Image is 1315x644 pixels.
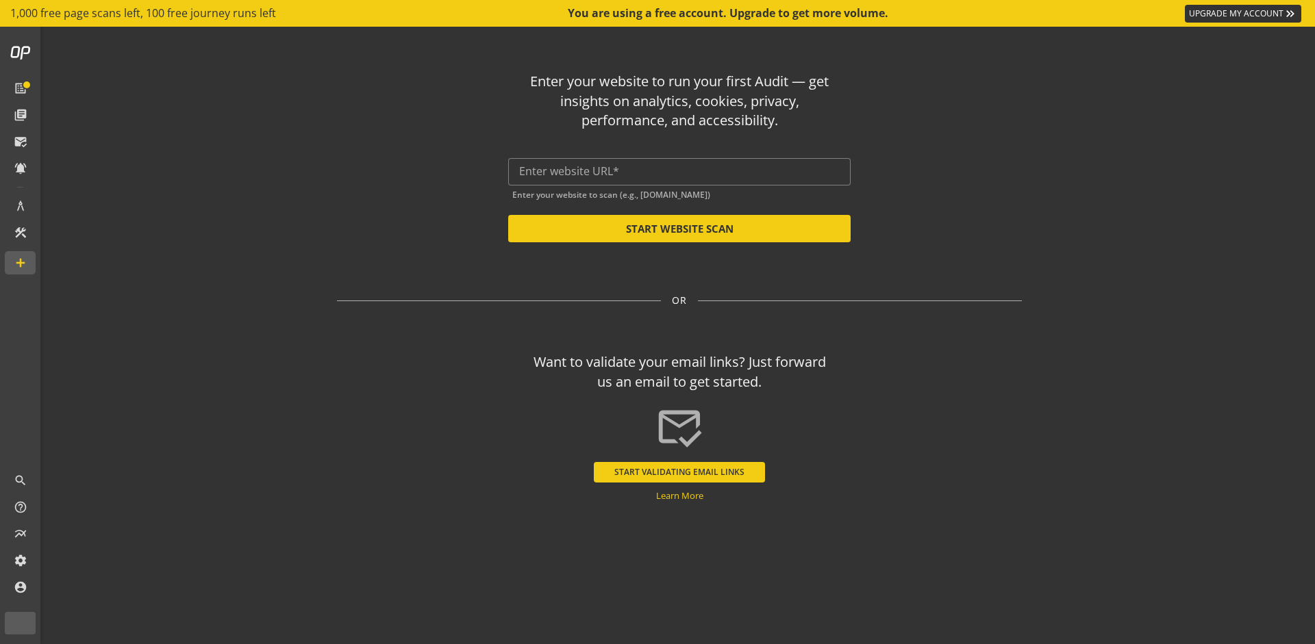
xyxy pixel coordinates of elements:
mat-icon: help_outline [14,500,27,514]
div: You are using a free account. Upgrade to get more volume. [568,5,890,21]
div: Want to validate your email links? Just forward us an email to get started. [527,352,832,391]
a: Learn More [656,489,703,502]
mat-icon: multiline_chart [14,527,27,541]
mat-icon: construction [14,226,27,240]
input: Enter website URL* [519,165,840,178]
mat-icon: mark_email_read [655,403,703,451]
mat-icon: account_circle [14,580,27,594]
mat-icon: search [14,474,27,487]
a: UPGRADE MY ACCOUNT [1185,5,1301,23]
mat-icon: mark_email_read [14,135,27,149]
mat-icon: notifications_active [14,162,27,175]
mat-icon: add [14,256,27,270]
button: START WEBSITE SCAN [508,215,851,242]
div: Enter your website to run your first Audit — get insights on analytics, cookies, privacy, perform... [527,72,832,131]
mat-icon: list_alt [14,81,27,95]
mat-icon: library_books [14,108,27,122]
mat-icon: architecture [14,199,27,213]
mat-hint: Enter your website to scan (e.g., [DOMAIN_NAME]) [512,187,710,200]
mat-icon: settings [14,554,27,567]
span: 1,000 free page scans left, 100 free journey runs left [10,5,276,21]
span: OR [672,294,687,307]
mat-icon: keyboard_double_arrow_right [1283,7,1297,21]
button: START VALIDATING EMAIL LINKS [594,462,765,482]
